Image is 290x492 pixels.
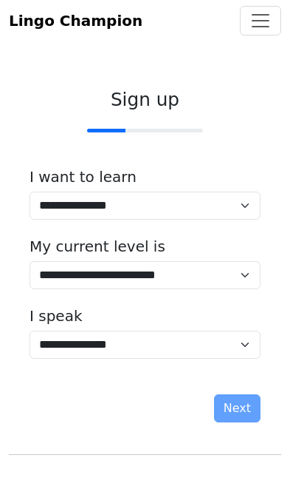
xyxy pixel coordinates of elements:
label: My current level is [30,237,165,255]
h2: Sign up [30,89,260,111]
button: Toggle navigation [240,6,281,36]
a: Lingo Champion [9,6,142,36]
label: I want to learn [30,168,137,186]
span: Lingo Champion [9,12,142,30]
label: I speak [30,307,83,325]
